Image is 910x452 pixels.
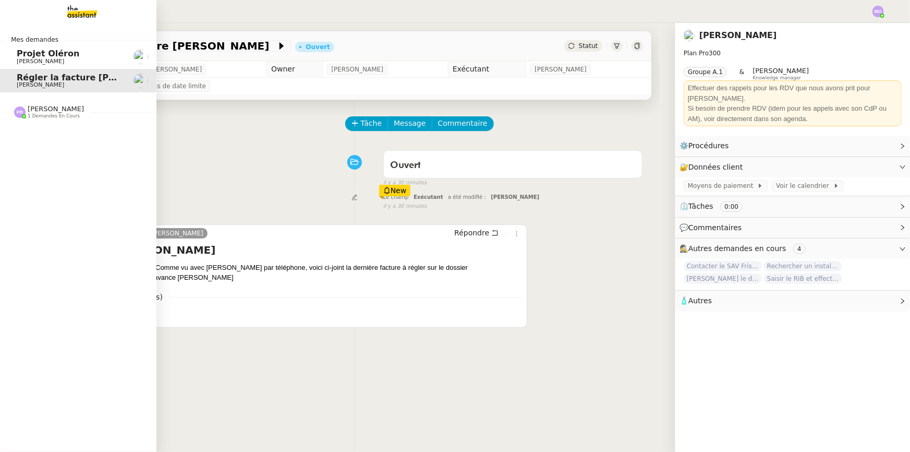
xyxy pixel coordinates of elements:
[680,223,746,232] span: 💬
[680,140,734,152] span: ⚙️
[17,81,64,88] span: [PERSON_NAME]
[699,30,777,40] a: [PERSON_NAME]
[680,296,712,305] span: 🧴
[675,239,910,259] div: 🕵️Autres demandes en cours 4
[753,67,809,75] span: [PERSON_NAME]
[71,263,523,283] div: Bonjour [PERSON_NAME], Comme vu avec [PERSON_NAME] par téléphone, voici ci-joint la dernière fact...
[684,30,695,41] img: users%2F2TyHGbgGwwZcFhdWHiwf3arjzPD2%2Favatar%2F1545394186276.jpeg
[684,261,762,271] span: Contacter le SAV Frisquet pour RDV
[680,244,810,253] span: 🕵️
[688,202,713,210] span: Tâches
[134,74,148,88] img: users%2F2TyHGbgGwwZcFhdWHiwf3arjzPD2%2Favatar%2F1545394186276.jpeg
[764,261,842,271] span: Rechercher un installateur de porte blindée
[454,228,489,238] span: Répondre
[688,296,712,305] span: Autres
[776,181,833,191] span: Voir le calendrier
[306,44,330,50] div: Ouvert
[414,194,443,200] span: Exécutant
[579,42,598,50] span: Statut
[688,103,897,124] div: Si besoin de prendre RDV (idem pour les appels avec son CdP ou AM), voir directement dans son age...
[387,116,432,131] button: Message
[675,291,910,311] div: 🧴Autres
[134,50,148,64] img: users%2FfjlNmCTkLiVoA3HQjY3GA5JXGxb2%2Favatar%2Fstarofservice_97480retdsc0392.png
[383,179,427,187] span: il y a 30 minutes
[28,105,84,113] span: [PERSON_NAME]
[688,223,742,232] span: Commentaires
[688,83,897,103] div: Effectuer des rappels pour les RDV que nous avons prit pour [PERSON_NAME].
[394,117,426,129] span: Message
[684,67,727,77] nz-tag: Groupe A.1
[675,157,910,177] div: 🔐Données client
[680,202,751,210] span: ⏲️
[331,64,383,75] span: [PERSON_NAME]
[688,181,757,191] span: Moyens de paiement
[383,202,427,211] span: il y a 30 minutes
[753,67,809,80] app-user-label: Knowledge manager
[379,185,411,196] div: New
[432,116,494,131] button: Commentaire
[491,194,539,200] span: [PERSON_NAME]
[753,75,802,81] span: Knowledge manager
[675,218,910,238] div: 💬Commentaires
[764,273,842,284] span: Saisir le RIB et effectuer le règlement
[872,6,884,17] img: svg
[17,58,64,65] span: [PERSON_NAME]
[739,67,744,80] span: &
[535,64,587,75] span: [PERSON_NAME]
[390,161,421,170] span: Ouvert
[71,243,523,257] h4: Facture [PERSON_NAME]
[150,64,202,75] span: [PERSON_NAME]
[438,117,488,129] span: Commentaire
[17,49,79,58] span: Projet Oléron
[17,73,176,82] span: Régler la facture [PERSON_NAME]
[150,81,206,91] span: Pas de date limite
[675,196,910,217] div: ⏲️Tâches 0:00
[720,201,743,212] nz-tag: 0:00
[14,106,26,118] img: svg
[684,50,709,57] span: Plan Pro
[680,161,747,173] span: 🔐
[361,117,382,129] span: Tâche
[684,273,762,284] span: [PERSON_NAME] le devis DEV1053
[688,141,729,150] span: Procédures
[70,41,277,51] span: Régler la facture [PERSON_NAME]
[688,244,786,253] span: Autres demandes en cours
[793,244,806,254] nz-tag: 4
[345,116,389,131] button: Tâche
[383,194,409,200] span: Le champ
[28,113,80,119] span: 1 demandes en cours
[451,227,502,239] button: Répondre
[448,194,486,200] span: a été modifié :
[5,34,65,45] span: Mes demandes
[675,136,910,156] div: ⚙️Procédures
[267,61,323,78] td: Owner
[448,61,526,78] td: Exécutant
[709,50,721,57] span: 300
[688,163,743,171] span: Données client
[147,229,208,238] a: [PERSON_NAME]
